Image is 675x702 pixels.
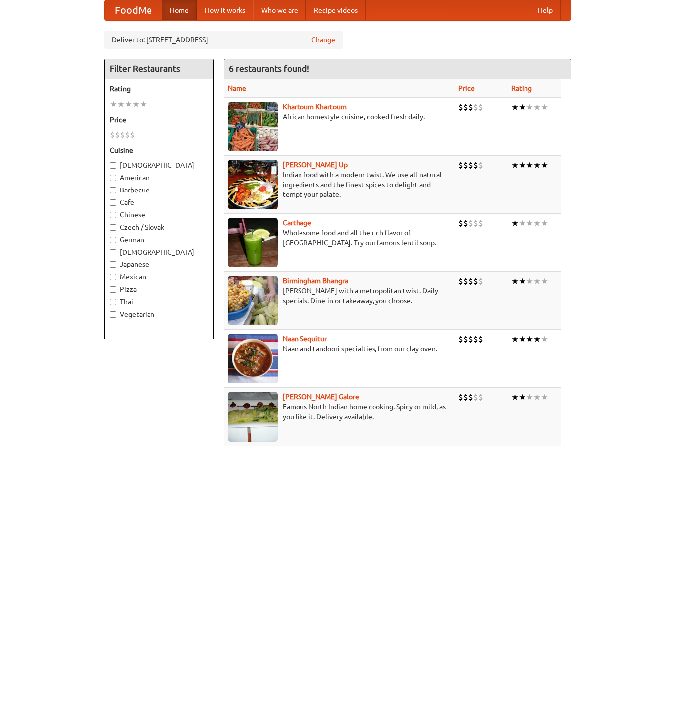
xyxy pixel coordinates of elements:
label: American [110,173,208,183]
li: ★ [117,99,125,110]
li: $ [458,276,463,287]
img: carthage.jpg [228,218,278,267]
p: African homestyle cuisine, cooked fresh daily. [228,112,450,122]
li: ★ [132,99,140,110]
li: ★ [526,392,533,403]
li: $ [478,392,483,403]
img: currygalore.jpg [228,392,278,442]
li: ★ [519,276,526,287]
li: ★ [533,334,541,345]
label: Japanese [110,259,208,269]
a: [PERSON_NAME] Galore [283,393,359,401]
input: Cafe [110,199,116,206]
li: $ [458,334,463,345]
label: Thai [110,297,208,307]
li: ★ [541,218,548,229]
a: Home [162,0,197,20]
li: $ [120,129,125,140]
li: $ [478,218,483,229]
li: ★ [541,392,548,403]
label: Mexican [110,272,208,282]
h5: Rating [110,84,208,94]
label: Cafe [110,197,208,207]
p: Famous North Indian home cooking. Spicy or mild, as you like it. Delivery available. [228,402,450,422]
li: $ [110,129,115,140]
a: Birmingham Bhangra [283,277,348,285]
li: $ [458,102,463,113]
li: $ [463,102,468,113]
li: ★ [125,99,132,110]
li: $ [458,218,463,229]
input: Chinese [110,212,116,218]
li: $ [130,129,135,140]
li: ★ [541,334,548,345]
li: $ [473,102,478,113]
label: [DEMOGRAPHIC_DATA] [110,160,208,170]
li: $ [473,392,478,403]
li: $ [463,160,468,171]
li: ★ [140,99,147,110]
li: ★ [519,160,526,171]
li: $ [468,160,473,171]
a: Rating [511,84,532,92]
input: [DEMOGRAPHIC_DATA] [110,249,116,255]
li: ★ [519,218,526,229]
h5: Cuisine [110,145,208,155]
img: bhangra.jpg [228,276,278,325]
li: ★ [511,334,519,345]
li: ★ [533,160,541,171]
li: ★ [519,102,526,113]
label: Pizza [110,284,208,294]
li: $ [463,392,468,403]
li: $ [125,129,130,140]
a: FoodMe [105,0,162,20]
li: ★ [519,392,526,403]
input: German [110,237,116,243]
li: ★ [533,218,541,229]
li: $ [473,276,478,287]
li: ★ [526,276,533,287]
li: $ [463,218,468,229]
li: ★ [541,160,548,171]
a: Who we are [253,0,306,20]
p: [PERSON_NAME] with a metropolitan twist. Daily specials. Dine-in or takeaway, you choose. [228,286,450,306]
li: ★ [526,334,533,345]
li: $ [473,334,478,345]
a: Recipe videos [306,0,366,20]
a: Name [228,84,246,92]
a: [PERSON_NAME] Up [283,161,348,169]
input: Pizza [110,286,116,293]
a: How it works [197,0,253,20]
h4: Filter Restaurants [105,59,213,79]
input: [DEMOGRAPHIC_DATA] [110,162,116,169]
p: Wholesome food and all the rich flavor of [GEOGRAPHIC_DATA]. Try our famous lentil soup. [228,228,450,248]
label: Barbecue [110,185,208,195]
li: ★ [511,276,519,287]
li: ★ [526,160,533,171]
input: Vegetarian [110,311,116,318]
input: Barbecue [110,187,116,193]
b: Naan Sequitur [283,335,327,343]
img: curryup.jpg [228,160,278,209]
li: ★ [526,218,533,229]
a: Khartoum Khartoum [283,103,347,111]
input: American [110,175,116,181]
li: ★ [511,160,519,171]
label: Czech / Slovak [110,222,208,232]
li: $ [468,334,473,345]
li: $ [458,160,463,171]
p: Indian food with a modern twist. We use all-natural ingredients and the finest spices to delight ... [228,170,450,199]
input: Japanese [110,261,116,268]
a: Carthage [283,219,311,227]
li: $ [463,276,468,287]
li: ★ [526,102,533,113]
a: Change [311,35,335,45]
li: ★ [511,218,519,229]
label: [DEMOGRAPHIC_DATA] [110,247,208,257]
li: $ [468,276,473,287]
